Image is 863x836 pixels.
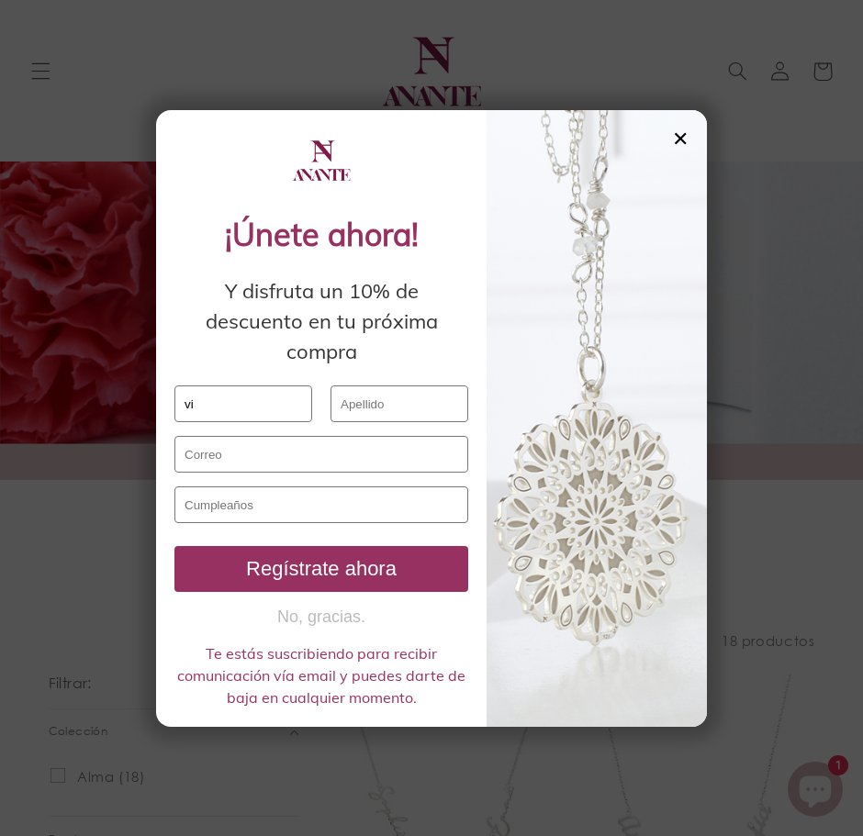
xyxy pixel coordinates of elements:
[174,211,468,258] div: ¡Únete ahora!
[289,128,353,193] img: logo
[672,128,689,149] div: ✕
[174,486,468,523] input: Cumpleaños
[331,385,468,422] input: Apellido
[174,385,312,422] input: Nombre
[182,557,461,581] div: Regístrate ahora
[174,606,468,629] button: No, gracias.
[174,436,468,473] input: Correo
[174,276,468,367] div: Y disfruta un 10% de descuento en tu próxima compra
[174,546,468,592] button: Regístrate ahora
[174,642,468,708] div: Te estás suscribiendo para recibir comunicación vía email y puedes darte de baja en cualquier mom...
